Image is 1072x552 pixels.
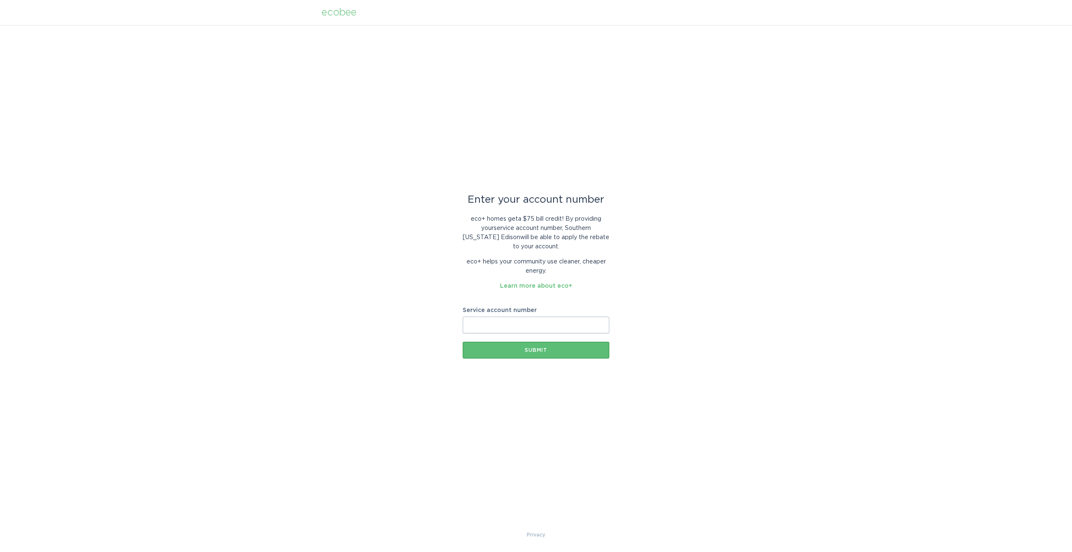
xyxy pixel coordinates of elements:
div: Submit [467,348,605,353]
a: Privacy Policy & Terms of Use [527,530,545,539]
a: Learn more about eco+ [500,283,572,289]
p: eco+ homes get a $75 bill credit ! By providing your service account number , Southern [US_STATE]... [463,214,609,251]
button: Submit [463,342,609,359]
p: eco+ helps your community use cleaner, cheaper energy. [463,257,609,276]
div: ecobee [322,8,356,17]
label: Service account number [463,307,609,313]
div: Enter your account number [463,195,609,204]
